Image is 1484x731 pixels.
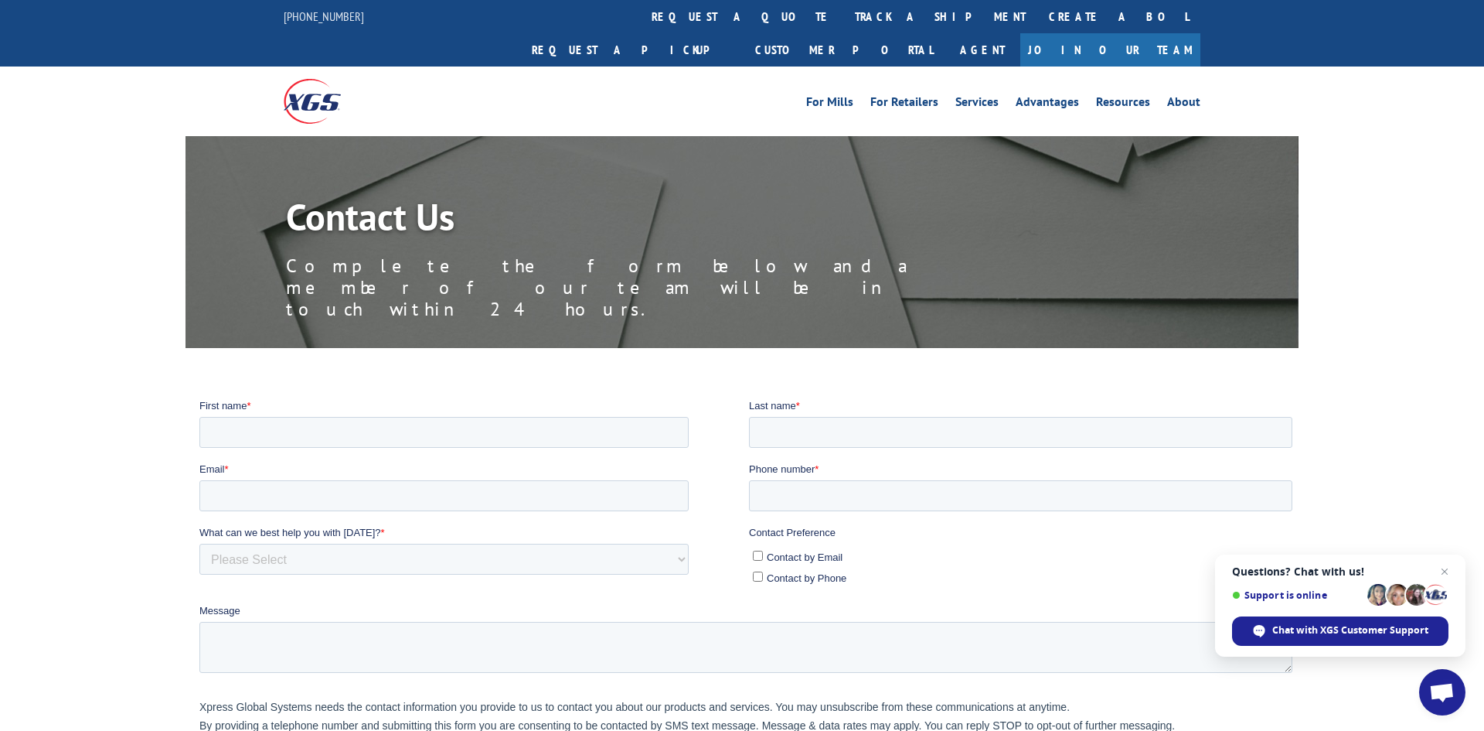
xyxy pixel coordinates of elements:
[1419,669,1465,716] div: Open chat
[1272,623,1428,637] span: Chat with XGS Customer Support
[1096,96,1150,113] a: Resources
[1167,96,1200,113] a: About
[870,96,938,113] a: For Retailers
[520,33,744,67] a: Request a pickup
[1016,96,1079,113] a: Advantages
[806,96,853,113] a: For Mills
[945,33,1020,67] a: Agent
[955,96,999,113] a: Services
[1232,617,1448,646] div: Chat with XGS Customer Support
[744,33,945,67] a: Customer Portal
[1232,565,1448,578] span: Questions? Chat with us!
[1435,562,1454,581] span: Close chat
[286,198,982,243] h1: Contact Us
[286,255,982,320] p: Complete the form below and a member of our team will be in touch within 24 hours.
[1020,33,1200,67] a: Join Our Team
[284,9,364,24] a: [PHONE_NUMBER]
[1232,589,1362,601] span: Support is online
